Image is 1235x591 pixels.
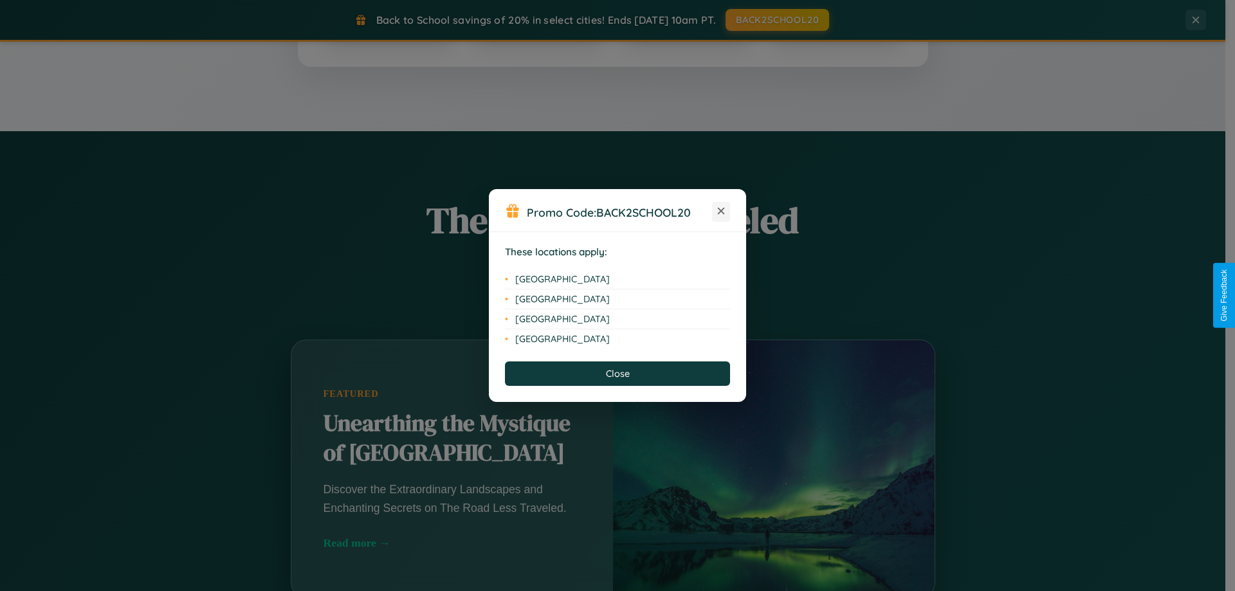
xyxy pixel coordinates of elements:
li: [GEOGRAPHIC_DATA] [505,289,730,309]
h3: Promo Code: [527,205,712,219]
b: BACK2SCHOOL20 [596,205,691,219]
div: Give Feedback [1220,269,1229,322]
li: [GEOGRAPHIC_DATA] [505,309,730,329]
strong: These locations apply: [505,246,607,258]
li: [GEOGRAPHIC_DATA] [505,269,730,289]
button: Close [505,361,730,386]
li: [GEOGRAPHIC_DATA] [505,329,730,349]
